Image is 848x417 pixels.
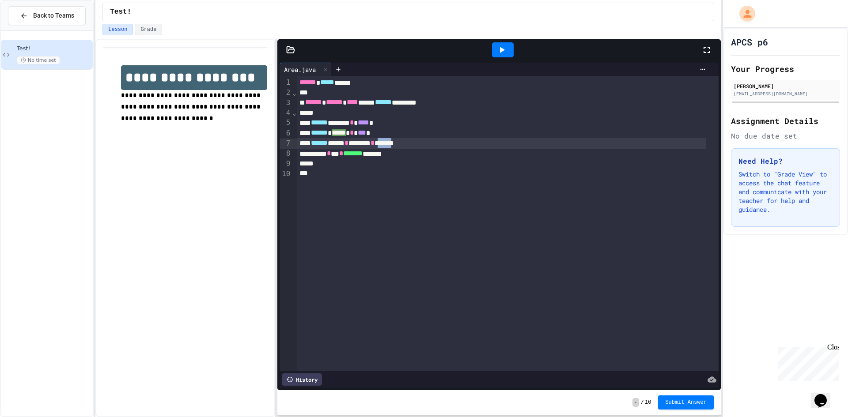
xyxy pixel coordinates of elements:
div: My Account [730,4,757,24]
span: Test! [110,7,131,17]
iframe: chat widget [811,382,839,408]
span: Back to Teams [33,11,74,20]
div: 8 [280,149,291,159]
div: 10 [280,169,291,179]
div: Area.java [280,65,320,74]
div: 7 [280,139,291,149]
span: Fold line [291,89,297,97]
span: 10 [645,399,651,406]
h3: Need Help? [738,156,833,166]
h1: APCS p6 [731,36,768,48]
div: 5 [280,118,291,128]
button: Submit Answer [658,395,714,409]
button: Grade [135,24,162,35]
button: Lesson [102,24,133,35]
div: 1 [280,78,291,88]
div: 4 [280,108,291,118]
span: No time set [17,56,60,64]
span: Fold line [291,109,297,117]
div: [PERSON_NAME] [734,82,837,90]
div: No due date set [731,131,840,141]
div: 2 [280,88,291,98]
h2: Assignment Details [731,115,840,127]
div: [EMAIL_ADDRESS][DOMAIN_NAME] [734,90,837,97]
p: Switch to "Grade View" to access the chat feature and communicate with your teacher for help and ... [738,170,833,214]
button: Back to Teams [8,6,86,25]
span: Test! [17,45,91,53]
div: History [282,373,322,386]
div: 3 [280,98,291,108]
iframe: chat widget [775,343,839,381]
span: Submit Answer [665,399,707,406]
span: / [641,399,644,406]
div: 6 [280,128,291,139]
div: 9 [280,159,291,169]
div: Chat with us now!Close [4,4,61,56]
div: Area.java [280,63,331,76]
span: - [632,398,639,407]
h2: Your Progress [731,63,840,75]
